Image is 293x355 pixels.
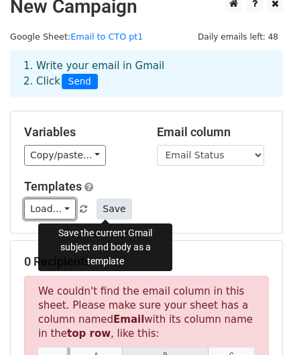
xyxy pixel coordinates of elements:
strong: top row [67,327,111,340]
div: 1. Write your email in Gmail 2. Click [13,58,280,89]
h5: Email column [157,125,270,140]
h5: 0 Recipients [24,254,269,269]
iframe: Chat Widget [226,291,293,355]
a: Load... [24,199,76,219]
h5: Variables [24,125,137,140]
a: Daily emails left: 48 [193,32,283,42]
a: Templates [24,179,82,193]
div: Save the current Gmail subject and body as a template [38,223,172,271]
span: Daily emails left: 48 [193,30,283,44]
small: Google Sheet: [10,32,143,42]
strong: Email [113,313,144,325]
a: Copy/paste... [24,145,106,166]
span: Send [62,74,98,90]
a: Email to CTO pt1 [70,32,143,42]
button: Save [97,199,131,219]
